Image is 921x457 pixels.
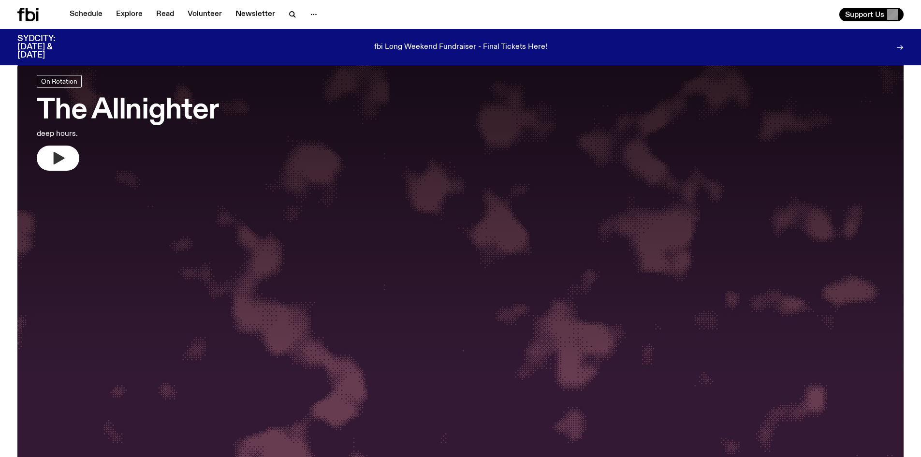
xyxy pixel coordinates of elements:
h3: The Allnighter [37,97,219,124]
a: Explore [110,8,148,21]
span: On Rotation [41,78,77,85]
a: Newsletter [230,8,281,21]
a: On Rotation [37,75,82,88]
span: Support Us [845,10,884,19]
p: fbi Long Weekend Fundraiser - Final Tickets Here! [374,43,547,52]
a: The Allnighterdeep hours. [37,75,219,171]
h3: SYDCITY: [DATE] & [DATE] [17,35,79,59]
a: Read [150,8,180,21]
p: deep hours. [37,128,219,140]
a: Schedule [64,8,108,21]
a: Volunteer [182,8,228,21]
button: Support Us [839,8,904,21]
